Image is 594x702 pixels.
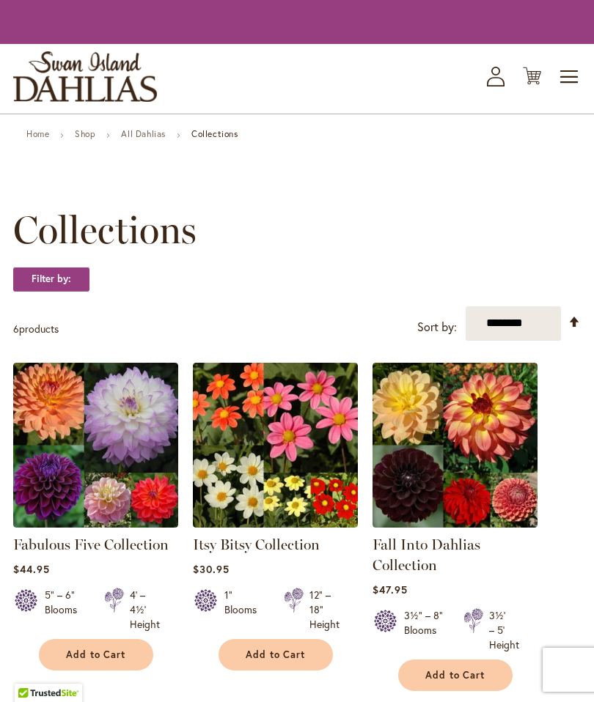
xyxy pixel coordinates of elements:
strong: Filter by: [13,267,89,292]
div: 3½' – 5' Height [489,608,519,652]
strong: Collections [191,128,238,139]
a: All Dahlias [121,128,166,139]
a: Itsy Bitsy Collection [193,517,358,531]
span: Add to Cart [66,649,126,661]
div: 3½" – 8" Blooms [404,608,446,652]
iframe: Launch Accessibility Center [11,650,52,691]
button: Add to Cart [39,639,153,670]
div: 4' – 4½' Height [130,588,160,632]
div: 12" – 18" Height [309,588,340,632]
span: $47.95 [373,583,408,596]
span: $30.95 [193,562,230,576]
img: Fall Into Dahlias Collection [373,363,538,528]
div: 1" Blooms [224,588,266,632]
button: Add to Cart [219,639,333,670]
span: Collections [13,208,197,252]
a: Fabulous Five Collection [13,517,178,531]
span: Add to Cart [246,649,306,661]
a: Fabulous Five Collection [13,536,169,553]
div: 5" – 6" Blooms [45,588,87,632]
img: Fabulous Five Collection [13,363,178,528]
a: Itsy Bitsy Collection [193,536,320,553]
span: 6 [13,322,19,336]
button: Add to Cart [398,659,513,691]
a: Fall Into Dahlias Collection [373,517,538,531]
a: store logo [13,51,157,102]
span: Add to Cart [425,669,485,681]
a: Home [26,128,49,139]
p: products [13,317,59,341]
span: $44.95 [13,562,50,576]
label: Sort by: [417,314,457,341]
a: Shop [75,128,95,139]
img: Itsy Bitsy Collection [193,363,358,528]
a: Fall Into Dahlias Collection [373,536,480,574]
